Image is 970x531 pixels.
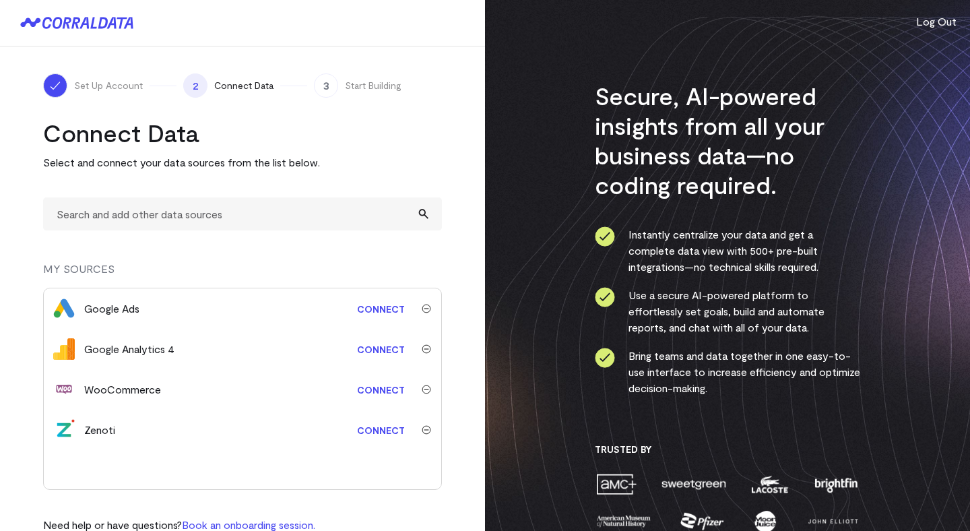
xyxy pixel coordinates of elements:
[314,73,338,98] span: 3
[595,348,861,396] li: Bring teams and data together in one easy-to-use interface to increase efficiency and optimize de...
[74,79,143,92] span: Set Up Account
[350,296,412,321] a: Connect
[422,385,431,394] img: trash-40e54a27.svg
[43,197,442,230] input: Search and add other data sources
[916,13,957,30] button: Log Out
[595,226,861,275] li: Instantly centralize your data and get a complete data view with 500+ pre-built integrations—no t...
[84,341,174,357] div: Google Analytics 4
[84,381,161,398] div: WooCommerce
[422,304,431,313] img: trash-40e54a27.svg
[595,443,861,456] h3: Trusted By
[750,472,789,496] img: lacoste-7a6b0538.png
[345,79,401,92] span: Start Building
[595,226,615,247] img: ico-check-circle-4b19435c.svg
[595,287,615,307] img: ico-check-circle-4b19435c.svg
[53,379,75,400] img: woocommerce-a1e198f9.svg
[350,337,412,362] a: Connect
[53,419,75,441] img: zenoti-2086f9c1.png
[84,301,139,317] div: Google Ads
[595,287,861,336] li: Use a secure AI-powered platform to effortlessly set goals, build and automate reports, and chat ...
[84,422,115,438] div: Zenoti
[595,81,861,199] h3: Secure, AI-powered insights from all your business data—no coding required.
[43,154,442,170] p: Select and connect your data sources from the list below.
[422,344,431,354] img: trash-40e54a27.svg
[422,425,431,435] img: trash-40e54a27.svg
[182,518,315,531] a: Book an onboarding session.
[350,418,412,443] a: Connect
[183,73,207,98] span: 2
[48,79,62,92] img: ico-check-white-5ff98cb1.svg
[214,79,273,92] span: Connect Data
[812,472,860,496] img: brightfin-a251e171.png
[595,472,638,496] img: amc-0b11a8f1.png
[660,472,727,496] img: sweetgreen-1d1fb32c.png
[43,261,442,288] div: MY SOURCES
[43,118,442,148] h2: Connect Data
[53,338,75,360] img: google_analytics_4-4ee20295.svg
[53,298,75,319] img: google_ads-c8121f33.png
[350,377,412,402] a: Connect
[595,348,615,368] img: ico-check-circle-4b19435c.svg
